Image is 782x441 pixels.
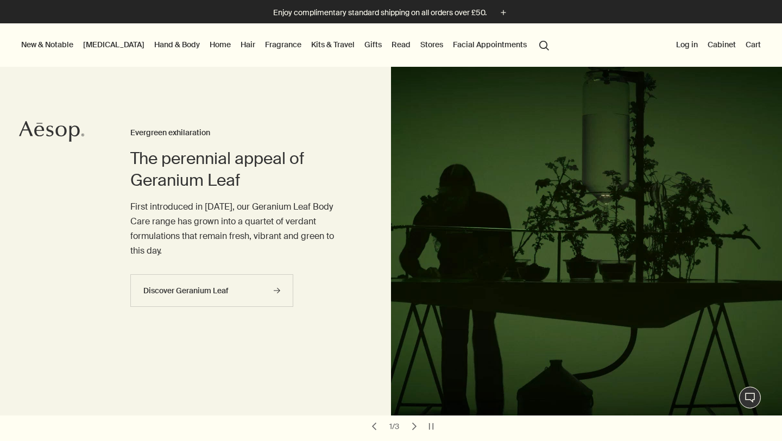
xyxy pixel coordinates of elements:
[130,199,348,259] p: First introduced in [DATE], our Geranium Leaf Body Care range has grown into a quartet of verdant...
[386,421,402,431] div: 1 / 3
[418,37,445,52] button: Stores
[19,121,84,142] svg: Aesop
[207,37,233,52] a: Home
[739,387,761,408] button: Live Assistance
[19,121,84,145] a: Aesop
[238,37,257,52] a: Hair
[130,148,348,191] h2: The perennial appeal of Geranium Leaf
[674,23,763,67] nav: supplementary
[424,419,439,434] button: pause
[273,7,487,18] p: Enjoy complimentary standard shipping on all orders over £50.
[81,37,147,52] a: [MEDICAL_DATA]
[367,419,382,434] button: previous slide
[674,37,700,52] button: Log in
[19,37,75,52] button: New & Notable
[407,419,422,434] button: next slide
[534,34,554,55] button: Open search
[705,37,738,52] a: Cabinet
[130,274,293,307] a: Discover Geranium Leaf
[263,37,304,52] a: Fragrance
[743,37,763,52] button: Cart
[152,37,202,52] a: Hand & Body
[389,37,413,52] a: Read
[273,7,509,19] button: Enjoy complimentary standard shipping on all orders over £50.
[451,37,529,52] a: Facial Appointments
[362,37,384,52] a: Gifts
[130,127,348,140] h3: Evergreen exhilaration
[309,37,357,52] a: Kits & Travel
[19,23,554,67] nav: primary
